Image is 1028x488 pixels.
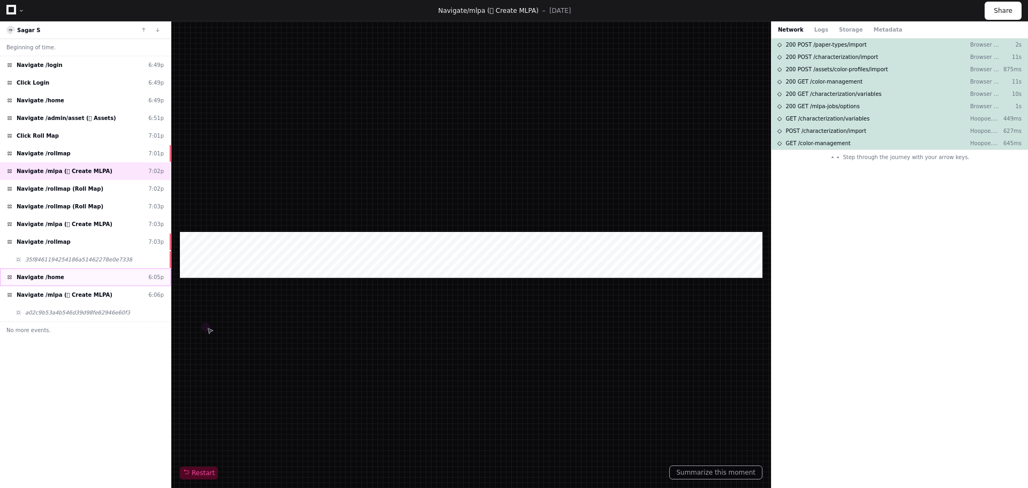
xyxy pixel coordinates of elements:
span: 200 GET /color-management [785,78,863,86]
p: 875ms [1000,65,1022,73]
span: 200 POST /characterization/import [785,53,878,61]
div: 6:06p [148,291,164,299]
div: 6:49p [148,61,164,69]
span: 200 GET /characterization/variables [785,90,881,98]
div: 6:05p [148,273,164,281]
button: Metadata [873,26,902,34]
p: 645ms [1000,139,1022,147]
div: 6:51p [148,114,164,122]
span: Navigate /home [17,273,64,281]
button: Network [778,26,804,34]
p: Browser Dev [970,102,1000,110]
div: 7:01p [148,149,164,157]
span: Step through the journey with your arrow keys. [843,153,969,161]
p: Browser Dev [970,78,1000,86]
p: 2s [1000,41,1022,49]
div: 6:49p [148,96,164,104]
button: Restart [180,467,218,479]
span: a02c9b53a4b546d39d98fe62946e60f3 [25,309,130,317]
span: Navigate /login [17,61,63,69]
span: Navigate /home [17,96,64,104]
span: Navigate [438,7,467,14]
p: Browser Dev [970,53,1000,61]
p: 449ms [1000,115,1022,123]
span: GET /characterization/variables [785,115,870,123]
span: Navigate /rollmap (Roll Map) [17,185,103,193]
div: 7:02p [148,167,164,175]
span: 200 POST /assets/color-profiles/import [785,65,888,73]
span: Navigate /rollmap [17,238,71,246]
span: Navigate /rollmap (Roll Map) [17,202,103,211]
div: 7:03p [148,202,164,211]
span: Navigate /admin/asset ( Assets) [17,114,116,122]
p: 627ms [1000,127,1022,135]
span: 200 GET /mlpa-jobs/options [785,102,859,110]
p: Hoopoe.Api [970,127,1000,135]
p: 11s [1000,53,1022,61]
span: GET /color-management [785,139,850,147]
span: Navigate /rollmap [17,149,71,157]
span: Beginning of time. [6,43,56,51]
p: 10s [1000,90,1022,98]
span: Navigate /mlpa ( Create MLPA) [17,167,112,175]
span: /mlpa ( Create MLPA) [467,7,539,14]
span: Click Login [17,79,49,87]
div: 7:02p [148,185,164,193]
p: Browser Dev [970,90,1000,98]
span: No more events. [6,326,51,334]
img: 13.svg [7,27,14,34]
p: [DATE] [549,6,571,15]
span: Restart [183,469,215,477]
button: Logs [814,26,828,34]
div: 7:03p [148,238,164,246]
div: 7:03p [148,220,164,228]
a: Sagar S [17,27,40,33]
p: 11s [1000,78,1022,86]
p: Hoopoe.Api [970,139,1000,147]
p: Hoopoe.Api [970,115,1000,123]
p: 1s [1000,102,1022,110]
p: Browser Dev [970,65,1000,73]
span: Navigate /mlpa ( Create MLPA) [17,291,112,299]
button: Summarize this moment [669,466,762,479]
button: Storage [839,26,863,34]
span: Click Roll Map [17,132,59,140]
p: Browser Dev [970,41,1000,49]
span: Navigate /mlpa ( Create MLPA) [17,220,112,228]
div: 6:49p [148,79,164,87]
span: 35f8461194254186a51462278e0e7338 [25,256,132,264]
span: 200 POST /paper-types/import [785,41,866,49]
span: POST /characterization/import [785,127,866,135]
div: 7:01p [148,132,164,140]
button: Share [985,2,1022,20]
